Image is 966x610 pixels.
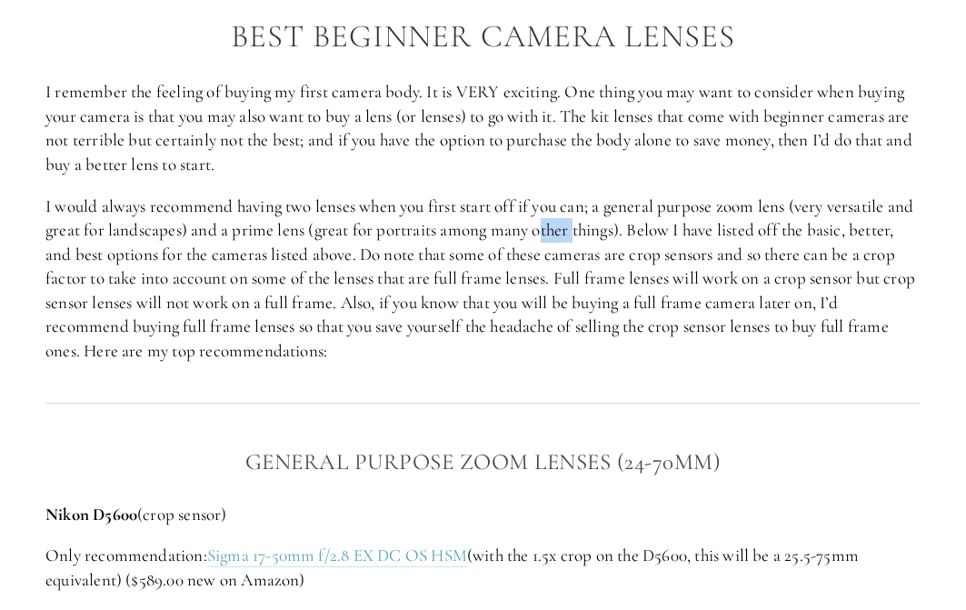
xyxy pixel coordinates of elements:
p: I would always recommend having two lenses when you first start off if you can; a general purpose... [45,195,921,364]
p: (crop sensor) [45,503,921,527]
p: Only recommendation: (with the 1.5x crop on the D5600, this will be a 25.5-75mm equivalent) ($589... [45,544,921,592]
h2: Best Beginner Camera Lenses [45,19,921,55]
p: I remember the feeling of buying my first camera body. It is VERY exciting. One thing you may wan... [45,80,921,176]
h3: General Purpose Zoom Lenses (24-70mm) [45,444,921,480]
strong: Nikon D5600 [45,504,137,525]
a: Sigma 17-50mm f/2.8 EX DC OS HSM [207,545,467,567]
